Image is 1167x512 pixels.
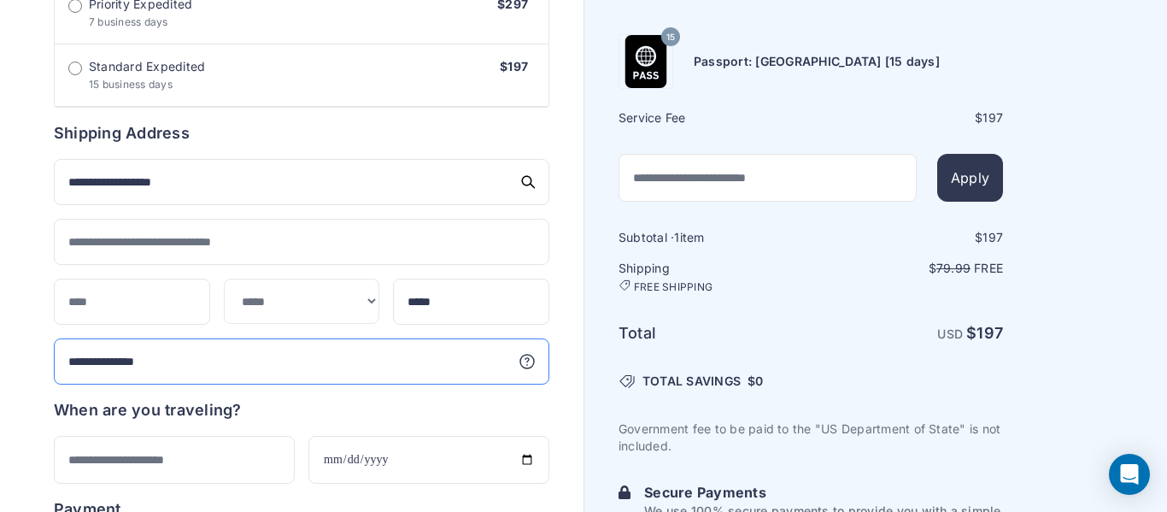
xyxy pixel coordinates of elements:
svg: More information [519,353,536,370]
span: $197 [500,59,528,74]
span: $ [748,373,764,390]
p: $ [812,260,1003,277]
span: 7 business days [89,15,168,28]
span: 15 business days [89,78,173,91]
strong: $ [966,324,1003,342]
span: 197 [976,324,1003,342]
h6: When are you traveling? [54,398,242,422]
img: Product Name [619,35,672,88]
span: 0 [755,374,763,388]
h6: Passport: [GEOGRAPHIC_DATA] [15 days] [694,53,940,70]
div: $ [812,229,1003,246]
span: 197 [982,230,1003,244]
h6: Service Fee [619,109,809,127]
span: 15 [666,26,675,48]
span: Standard Expedited [89,58,205,75]
h6: Shipping Address [54,121,549,145]
h6: Subtotal · item [619,229,809,246]
span: Free [974,261,1003,275]
h6: Shipping [619,260,809,294]
span: 79.99 [936,261,971,275]
span: 197 [982,110,1003,125]
span: TOTAL SAVINGS [642,373,741,390]
h6: Total [619,321,809,345]
button: Apply [937,154,1003,202]
h6: Secure Payments [644,482,1003,503]
p: Government fee to be paid to the "US Department of State" is not included. [619,421,1003,455]
span: FREE SHIPPING [634,280,713,294]
div: $ [812,109,1003,127]
span: USD [937,327,963,341]
div: Open Intercom Messenger [1109,454,1150,495]
span: 1 [674,230,679,244]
